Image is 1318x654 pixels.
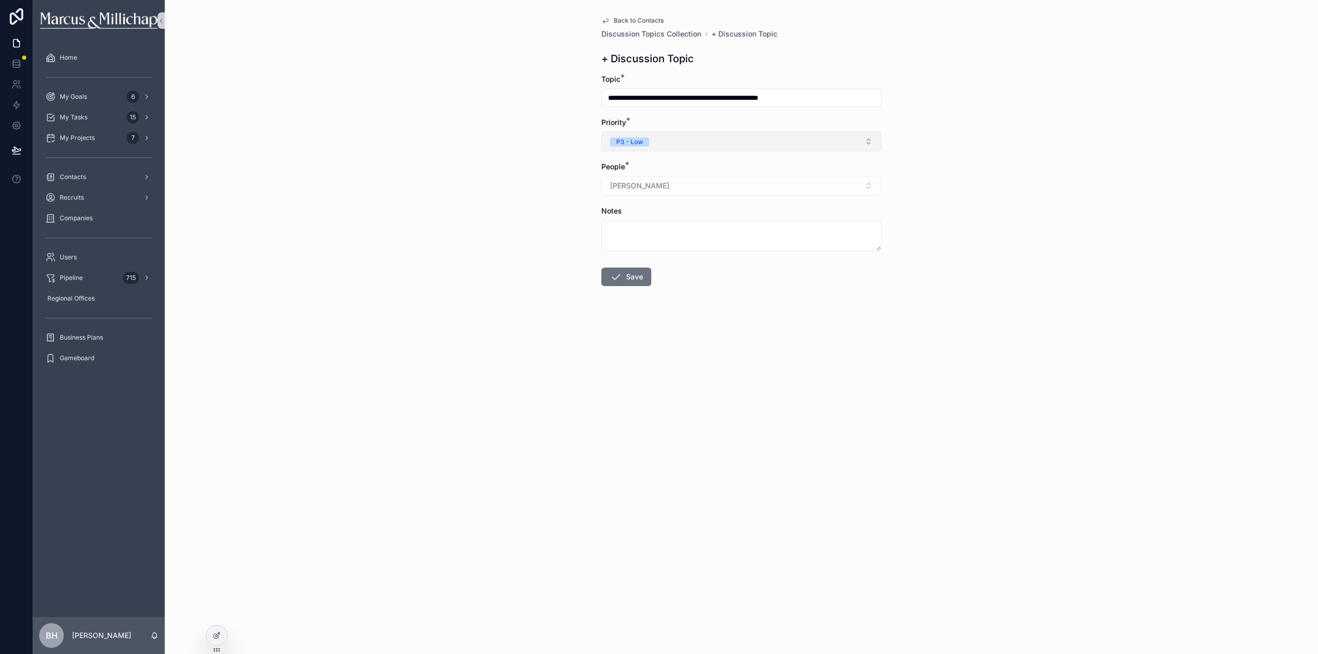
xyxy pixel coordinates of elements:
[60,134,95,142] span: My Projects
[39,209,159,227] a: Companies
[47,294,95,303] span: Regional Offices
[60,113,88,121] span: My Tasks
[39,108,159,127] a: My Tasks15
[39,48,159,67] a: Home
[127,91,139,103] div: 6
[601,132,881,151] button: Select Button
[39,289,159,308] a: Regional Offices
[601,268,651,286] button: Save
[39,349,159,367] a: Gameboard
[39,87,159,106] a: My Goals6
[39,328,159,347] a: Business Plans
[60,354,94,362] span: Gameboard
[33,41,165,381] div: scrollable content
[601,206,622,215] span: Notes
[601,75,620,83] span: Topic
[601,162,625,171] span: People
[60,333,103,342] span: Business Plans
[40,12,157,29] img: App logo
[60,54,77,62] span: Home
[60,214,93,222] span: Companies
[601,51,694,66] h1: + Discussion Topic
[60,193,84,202] span: Recruits
[46,629,58,642] span: BH
[123,272,139,284] div: 715
[601,29,701,39] a: Discussion Topics Collection
[601,118,626,127] span: Priority
[39,269,159,287] a: Pipeline715
[60,253,77,261] span: Users
[39,248,159,267] a: Users
[72,630,131,641] p: [PERSON_NAME]
[712,29,777,39] a: + Discussion Topic
[614,16,664,25] span: Back to Contacts
[60,274,83,282] span: Pipeline
[39,188,159,207] a: Recruits
[616,137,643,147] div: P3 - Low
[39,168,159,186] a: Contacts
[39,129,159,147] a: My Projects7
[601,16,664,25] a: Back to Contacts
[127,132,139,144] div: 7
[127,111,139,123] div: 15
[60,173,86,181] span: Contacts
[60,93,87,101] span: My Goals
